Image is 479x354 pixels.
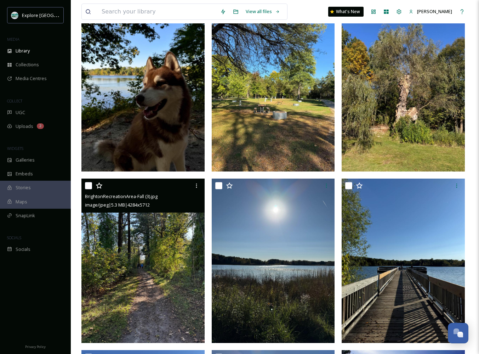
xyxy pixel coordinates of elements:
[16,246,30,253] span: Socials
[212,179,335,343] img: BrightonRecreationArea-Fall (1).jpg
[98,4,217,19] input: Search your library
[25,344,46,349] span: Privacy Policy
[16,212,35,219] span: SnapLink
[25,342,46,350] a: Privacy Policy
[7,36,19,42] span: MEDIA
[242,5,284,18] a: View all files
[417,8,452,15] span: [PERSON_NAME]
[7,146,23,151] span: WIDGETS
[16,184,31,191] span: Stories
[22,12,119,18] span: Explore [GEOGRAPHIC_DATA][PERSON_NAME]
[85,202,150,208] span: image/jpeg | 5.3 MB | 4284 x 5712
[342,7,465,172] img: BrightonRecreationArea-Fall (5).jpg
[448,323,468,343] button: Open Chat
[16,170,33,177] span: Embeds
[328,7,364,17] a: What's New
[16,61,39,68] span: Collections
[16,47,30,54] span: Library
[85,193,158,200] span: BrightonRecreationArea-Fall (3).jpg
[16,157,35,163] span: Galleries
[342,179,465,343] img: BrightonRecreationArea-Fall (2).jpg
[37,123,44,129] div: 2
[7,235,21,240] span: SOCIALS
[81,7,205,172] img: BrightonRecreationArea-Fall (10).jpg
[16,109,25,116] span: UGC
[212,7,335,172] img: BrightonRecreationArea-Fall.jpg
[7,98,22,103] span: COLLECT
[16,123,33,130] span: Uploads
[405,5,456,18] a: [PERSON_NAME]
[11,12,18,19] img: 67e7af72-b6c8-455a-acf8-98e6fe1b68aa.avif
[16,198,27,205] span: Maps
[16,75,47,82] span: Media Centres
[81,179,205,343] img: BrightonRecreationArea-Fall (3).jpg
